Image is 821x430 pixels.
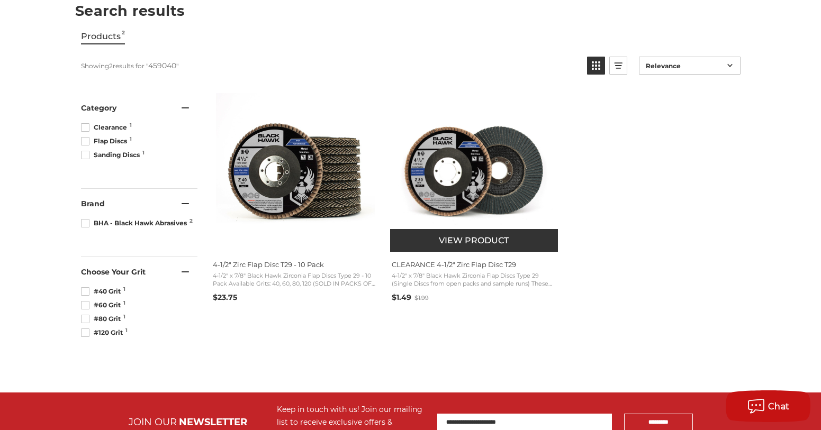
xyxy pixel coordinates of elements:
span: Choose Your Grit [81,267,146,277]
button: View product [390,229,557,252]
a: Sort options [639,57,741,75]
span: 1 [123,287,125,292]
span: Flap Discs [81,136,130,146]
span: $1.49 [392,292,411,302]
button: Chat [726,390,810,422]
span: 4-1/2" x 7/8" Black Hawk Zirconia Flap Discs Type 29 - 10 Pack Available Grits: 40, 60, 80, 120 (... [213,272,378,288]
div: Showing results for " " [81,57,579,75]
span: #60 Grit [81,300,124,310]
span: #120 Grit [81,328,126,337]
span: Relevance [646,62,724,70]
span: Sanding Discs [81,150,143,160]
a: View list mode [609,57,627,75]
span: Brand [81,199,105,208]
a: View grid mode [587,57,605,75]
span: 4-1/2" x 7/8" Black Hawk Zirconia Flap Discs Type 29 (Single Discs from open packs and sample run... [392,272,557,288]
span: 1 [130,123,132,128]
h1: Search results [75,4,746,18]
span: NEWSLETTER [179,416,247,428]
span: $23.75 [213,292,237,302]
span: Chat [768,401,790,411]
span: Clearance [81,123,130,132]
span: 1 [123,314,125,319]
span: #80 Grit [81,314,124,324]
span: 2 [190,218,193,224]
span: 4-1/2" Zirc Flap Disc T29 - 10 Pack [213,260,378,269]
span: #40 Grit [81,287,124,296]
span: 2 [122,29,125,43]
span: 1 [142,150,145,155]
span: Category [81,103,116,113]
span: 1 [130,136,132,142]
a: CLEARANCE 4-1/2 [390,93,558,306]
span: $1.99 [414,294,429,301]
span: CLEARANCE 4-1/2" Zirc Flap Disc T29 [392,260,557,269]
img: CLEARANCE 4-1/2" Zirc Flap Disc T29 [395,93,554,252]
a: 4-1/2 [211,93,380,306]
span: BHA - Black Hawk Abrasives [81,218,190,228]
b: 2 [109,62,113,70]
span: JOIN OUR [129,416,177,428]
span: 1 [123,300,125,306]
a: View Products Tab [81,29,125,44]
span: 1 [125,328,128,333]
